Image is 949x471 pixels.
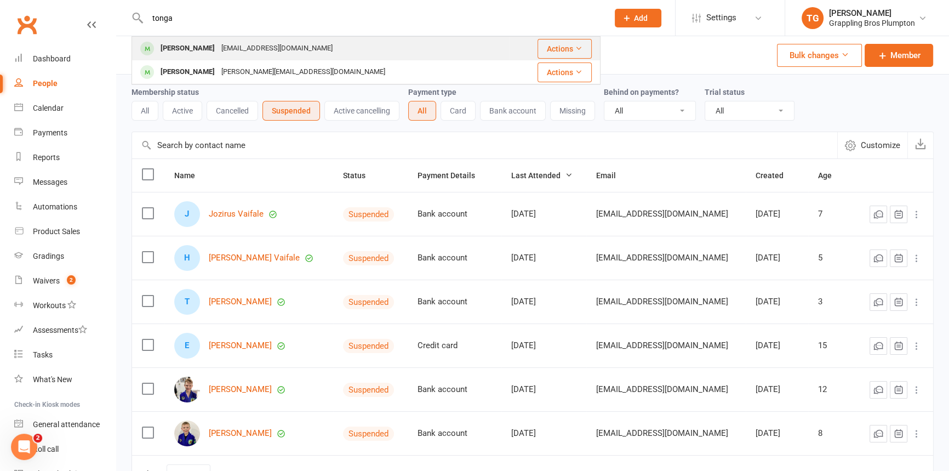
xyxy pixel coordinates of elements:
label: Trial status [705,88,745,97]
div: 3 [818,297,846,307]
a: Waivers 2 [14,269,116,293]
div: Credit card [418,341,491,350]
span: [EMAIL_ADDRESS][DOMAIN_NAME] [596,247,728,268]
a: People [14,71,116,96]
span: Email [596,171,628,180]
iframe: Intercom live chat [11,434,37,460]
a: Automations [14,195,116,219]
a: [PERSON_NAME] [209,297,272,307]
a: Gradings [14,244,116,269]
div: Suspended [343,383,394,397]
a: [PERSON_NAME] [209,341,272,350]
label: Payment type [408,88,456,97]
a: Jozirus Vaifale [209,209,264,219]
span: [EMAIL_ADDRESS][DOMAIN_NAME] [596,335,728,356]
button: All [132,101,158,121]
div: [DATE] [511,209,576,219]
span: Add [634,14,648,22]
div: Assessments [33,326,87,334]
div: [PERSON_NAME][EMAIL_ADDRESS][DOMAIN_NAME] [218,64,388,80]
div: Suspended [343,251,394,265]
button: Status [343,169,378,182]
button: Created [756,169,796,182]
div: [PERSON_NAME] [157,64,218,80]
button: Actions [538,63,592,82]
button: Name [174,169,207,182]
div: [PERSON_NAME] [157,41,218,56]
div: [DATE] [756,341,798,350]
div: [DATE] [756,209,798,219]
a: [PERSON_NAME] Vaifale [209,253,300,263]
div: [PERSON_NAME] [829,8,915,18]
button: Suspended [262,101,320,121]
div: [DATE] [756,385,798,394]
button: Age [818,169,844,182]
span: Age [818,171,844,180]
div: Telisa [174,289,200,315]
div: [DATE] [756,429,798,438]
button: Active cancelling [324,101,399,121]
div: [EMAIL_ADDRESS][DOMAIN_NAME] [218,41,336,56]
input: Search by contact name [132,132,837,158]
div: [DATE] [511,429,576,438]
span: [EMAIL_ADDRESS][DOMAIN_NAME] [596,423,728,444]
div: Elizabeth [174,333,200,359]
a: Messages [14,170,116,195]
div: People [33,79,58,88]
a: [PERSON_NAME] [209,429,272,438]
span: [EMAIL_ADDRESS][DOMAIN_NAME] [596,379,728,400]
span: [EMAIL_ADDRESS][DOMAIN_NAME] [596,203,728,224]
div: 5 [818,253,846,263]
a: Calendar [14,96,116,121]
button: Payment Details [418,169,487,182]
a: Tasks [14,343,116,367]
div: Suspended [343,295,394,309]
span: Name [174,171,207,180]
a: Assessments [14,318,116,343]
div: Messages [33,178,67,186]
div: Calendar [33,104,64,112]
div: Automations [33,202,77,211]
div: Tasks [33,350,53,359]
div: [DATE] [756,297,798,307]
div: Product Sales [33,227,80,236]
div: Reports [33,153,60,162]
button: Add [615,9,661,27]
img: Codie [174,377,200,402]
a: Workouts [14,293,116,318]
span: [EMAIL_ADDRESS][DOMAIN_NAME] [596,291,728,312]
a: Dashboard [14,47,116,71]
div: Gradings [33,252,64,260]
button: Email [596,169,628,182]
a: Clubworx [13,11,41,38]
button: Actions [538,39,592,59]
a: Reports [14,145,116,170]
div: Roll call [33,445,59,453]
div: Workouts [33,301,66,310]
span: Member [890,49,921,62]
div: Bank account [418,297,491,307]
div: 12 [818,385,846,394]
div: 7 [818,209,846,219]
span: Settings [706,5,736,30]
div: 8 [818,429,846,438]
button: Active [163,101,202,121]
div: Suspended [343,427,394,441]
div: Bank account [418,209,491,219]
button: Bulk changes [777,44,862,67]
a: What's New [14,367,116,392]
div: Grappling Bros Plumpton [829,18,915,28]
div: Hendrix [174,245,200,271]
a: General attendance kiosk mode [14,412,116,437]
div: Bank account [418,385,491,394]
div: General attendance [33,420,100,429]
div: [DATE] [511,297,576,307]
a: Payments [14,121,116,145]
div: [DATE] [511,253,576,263]
span: Status [343,171,378,180]
div: Suspended [343,207,394,222]
span: 2 [67,275,76,285]
a: Member [865,44,933,67]
button: Cancelled [207,101,258,121]
span: 2 [33,434,42,442]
